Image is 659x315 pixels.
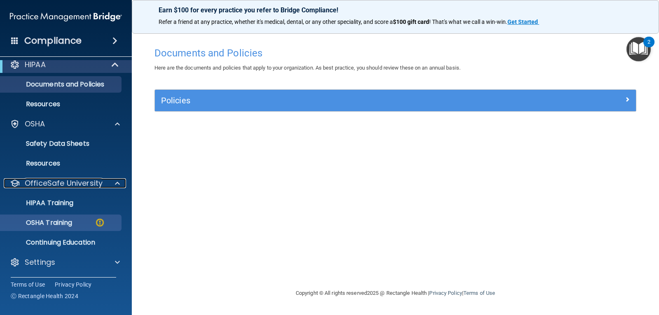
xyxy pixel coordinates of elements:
strong: $100 gift card [393,19,429,25]
h4: Compliance [24,35,82,47]
span: Refer a friend at any practice, whether it's medical, dental, or any other speciality, and score a [159,19,393,25]
a: Terms of Use [463,290,495,296]
a: Privacy Policy [429,290,462,296]
p: OSHA [25,119,45,129]
img: warning-circle.0cc9ac19.png [95,217,105,228]
p: Resources [5,159,118,168]
a: Get Started [507,19,539,25]
p: HIPAA Training [5,199,73,207]
p: Earn $100 for every practice you refer to Bridge Compliance! [159,6,632,14]
p: OfficeSafe University [25,178,103,188]
a: OSHA [10,119,120,129]
div: Copyright © All rights reserved 2025 @ Rectangle Health | | [245,280,546,306]
span: Ⓒ Rectangle Health 2024 [11,292,78,300]
p: OSHA Training [5,219,72,227]
img: PMB logo [10,9,122,25]
span: ! That's what we call a win-win. [429,19,507,25]
p: Settings [25,257,55,267]
a: Settings [10,257,120,267]
div: 2 [647,42,650,53]
h4: Documents and Policies [154,48,636,58]
button: Open Resource Center, 2 new notifications [626,37,651,61]
p: Resources [5,100,118,108]
p: HIPAA [25,60,46,70]
a: Terms of Use [11,280,45,289]
strong: Get Started [507,19,538,25]
p: Continuing Education [5,238,118,247]
span: Here are the documents and policies that apply to your organization. As best practice, you should... [154,65,460,71]
p: Safety Data Sheets [5,140,118,148]
a: OfficeSafe University [10,178,120,188]
a: Privacy Policy [55,280,92,289]
h5: Policies [161,96,509,105]
p: Documents and Policies [5,80,118,89]
a: Policies [161,94,630,107]
a: HIPAA [10,60,119,70]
